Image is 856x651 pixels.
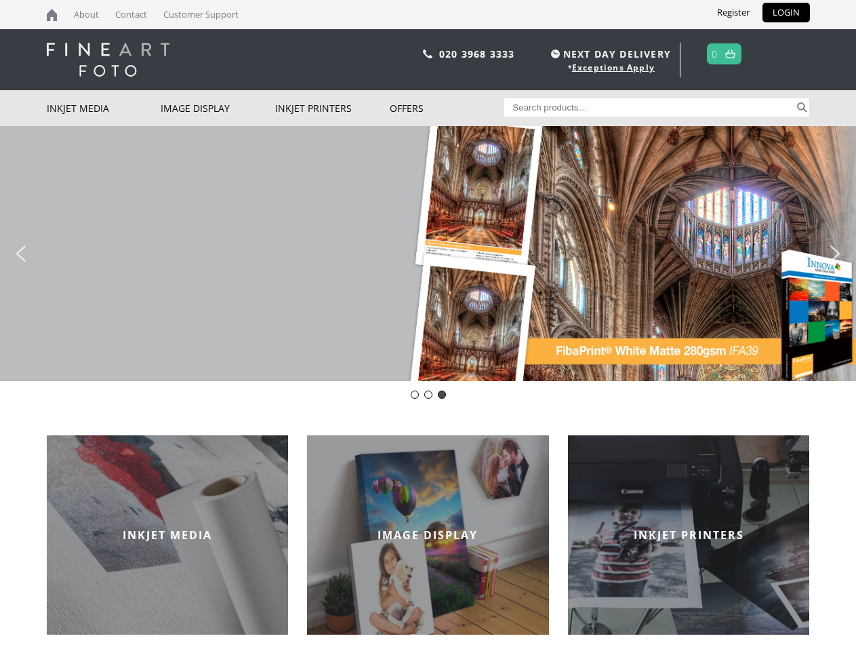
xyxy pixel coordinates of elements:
[161,90,275,126] a: Image Display
[572,62,655,73] a: Exceptions Apply
[504,98,794,117] input: Search products…
[390,90,504,126] a: Offers
[91,321,136,335] div: BUY NOW
[551,50,560,58] img: time.svg
[439,47,515,60] a: 020 3968 3333
[275,90,390,126] a: Inkjet Printers
[74,250,314,293] p: A super-smooth finish with extra brightness ensures high contrast monochrome printing and creates...
[74,172,331,243] a: Deal of the Week!Innova FibaPrint®White Matte 280gsm
[307,528,549,542] h2: IMAGE DISPLAY
[47,528,289,542] h2: INKJET MEDIA
[707,3,760,22] a: Register
[438,391,446,399] div: DOTWEEK- IFA39
[408,388,449,401] div: Choose slide to display.
[77,317,149,338] a: BUY NOW
[47,43,169,77] img: logo-white.svg
[411,391,419,399] div: Innova-general
[10,243,32,264] img: previous arrow
[762,3,810,22] a: LOGIN
[548,46,671,62] span: NEXT DAY DELIVERY
[712,44,718,64] a: 0
[423,50,432,58] img: phone.svg
[824,243,846,264] img: next arrow
[794,98,810,117] button: Search
[568,528,810,542] h2: INKJET PRINTERS
[424,391,432,399] div: pinch book
[74,294,238,307] b: **15% OFF ALL SIZES THIS WEEK**
[47,90,161,126] a: Inkjet Media
[725,50,735,58] img: basket.svg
